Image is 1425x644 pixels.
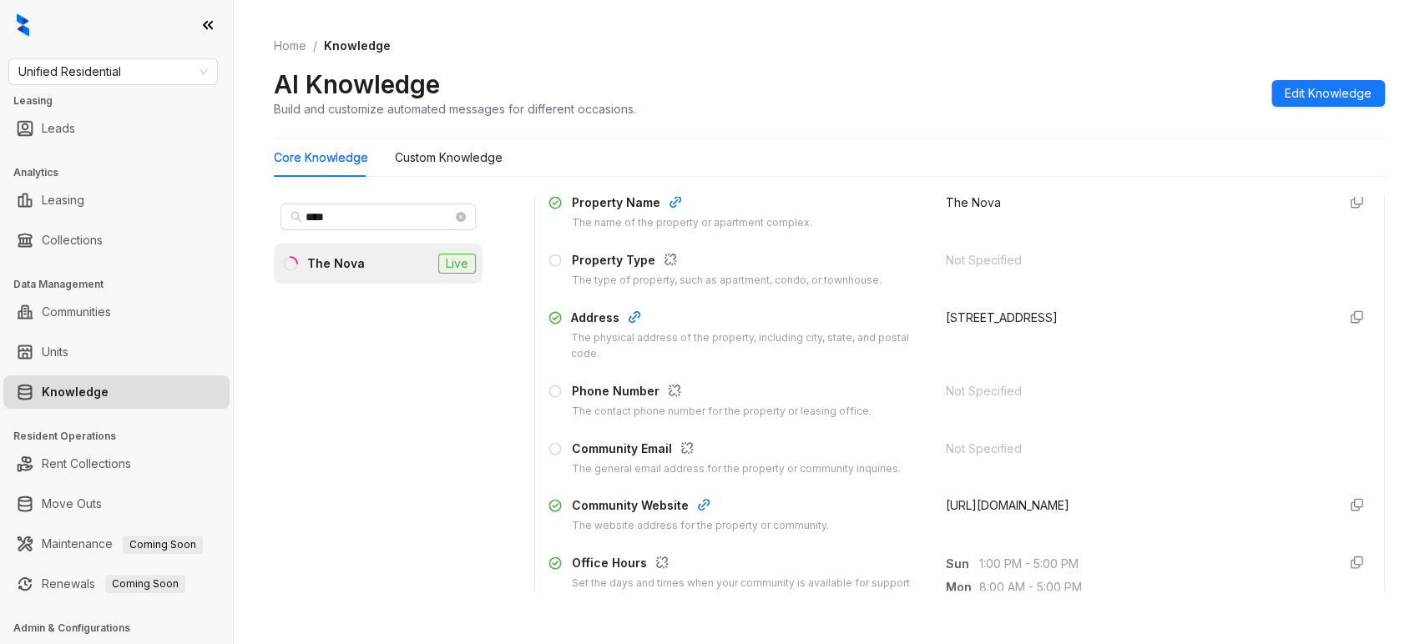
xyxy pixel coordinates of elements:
span: 1:00 PM - 5:00 PM [979,555,1323,573]
li: Leads [3,112,230,145]
a: Home [270,37,310,55]
span: close-circle [456,212,466,222]
a: Communities [42,295,111,329]
h3: Resident Operations [13,429,233,444]
div: The general email address for the property or community inquiries. [572,461,901,477]
span: 8:00 AM - 5:00 PM [979,578,1323,596]
div: Phone Number [572,382,872,404]
a: Collections [42,224,103,257]
li: Maintenance [3,527,230,561]
div: Property Type [572,251,882,273]
li: Knowledge [3,375,230,409]
div: The contact phone number for the property or leasing office. [572,404,872,420]
div: Set the days and times when your community is available for support [572,576,910,591]
a: Move Outs [42,487,102,521]
span: [URL][DOMAIN_NAME] [946,498,1069,512]
div: Build and customize automated messages for different occasions. [274,100,636,118]
div: Property Name [572,194,812,215]
img: logo [17,13,29,37]
span: Edit Knowledge [1285,84,1372,103]
span: Unified Residential [18,59,208,84]
button: Edit Knowledge [1271,80,1385,107]
div: The type of property, such as apartment, condo, or townhouse. [572,273,882,289]
li: Communities [3,295,230,329]
div: The name of the property or apartment complex. [572,215,812,231]
h3: Leasing [13,93,233,108]
div: Not Specified [946,440,1323,458]
li: Move Outs [3,487,230,521]
div: Office Hours [572,554,910,576]
div: Core Knowledge [274,148,368,167]
span: search [291,211,302,223]
h3: Admin & Configurations [13,621,233,636]
div: The website address for the property or community. [572,518,829,534]
a: Rent Collections [42,447,131,480]
a: Units [42,335,68,369]
h3: Data Management [13,277,233,292]
span: Coming Soon [123,536,203,554]
div: Not Specified [946,251,1323,269]
span: Knowledge [324,38,391,53]
span: Coming Soon [105,575,185,593]
span: Mon [946,578,979,596]
li: / [313,37,317,55]
li: Renewals [3,567,230,601]
li: Collections [3,224,230,257]
div: Community Website [572,496,829,518]
span: Sun [946,555,979,573]
div: The Nova [307,254,365,273]
span: The Nova [946,195,1001,209]
div: Custom Knowledge [395,148,503,167]
div: Community Email [572,440,901,461]
div: Address [571,309,926,330]
li: Rent Collections [3,447,230,480]
div: Not Specified [946,382,1323,400]
a: RenewalsComing Soon [42,567,185,601]
li: Units [3,335,230,369]
div: The physical address of the property, including city, state, and postal code. [571,330,926,362]
div: [STREET_ADDRESS] [946,309,1323,327]
h2: AI Knowledge [274,68,440,100]
a: Leasing [42,184,84,217]
a: Leads [42,112,75,145]
li: Leasing [3,184,230,217]
h3: Analytics [13,165,233,180]
a: Knowledge [42,375,109,409]
span: Live [438,254,476,274]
